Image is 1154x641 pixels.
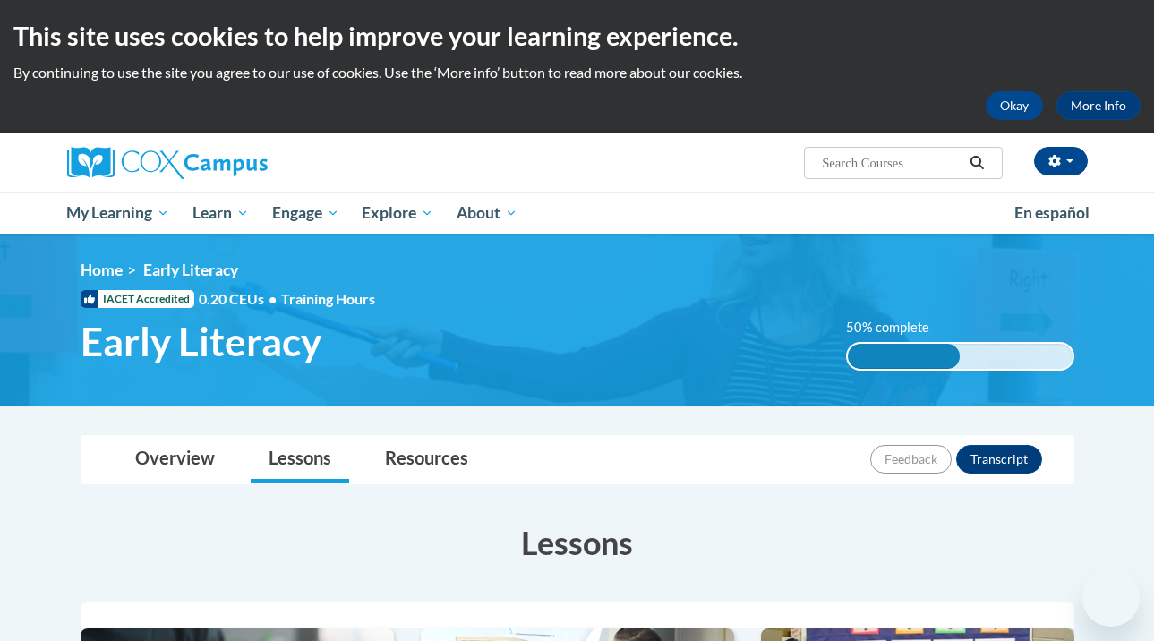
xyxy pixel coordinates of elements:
span: Training Hours [281,290,375,307]
img: Cox Campus [67,147,268,179]
div: 50% complete [848,344,961,369]
span: En español [1014,203,1090,222]
span: 0.20 CEUs [199,289,281,309]
a: My Learning [56,192,182,234]
a: Cox Campus [67,147,389,179]
a: About [445,192,529,234]
a: Overview [117,436,233,483]
span: • [269,290,277,307]
span: IACET Accredited [81,290,194,308]
input: Search Courses [820,152,963,174]
a: Resources [367,436,486,483]
a: Home [81,261,123,279]
span: Explore [362,202,433,224]
a: More Info [1056,91,1141,120]
div: Main menu [54,192,1101,234]
button: Search [963,152,990,174]
a: Learn [181,192,261,234]
span: Early Literacy [81,318,321,365]
span: Early Literacy [143,261,238,279]
button: Okay [986,91,1043,120]
span: My Learning [66,202,169,224]
h3: Lessons [81,520,1074,565]
iframe: Button to launch messaging window [1082,569,1140,627]
span: Engage [272,202,339,224]
button: Transcript [956,445,1042,474]
h2: This site uses cookies to help improve your learning experience. [13,18,1141,54]
a: En español [1003,194,1101,232]
button: Feedback [870,445,952,474]
a: Explore [350,192,445,234]
span: About [457,202,517,224]
a: Engage [261,192,351,234]
p: By continuing to use the site you agree to our use of cookies. Use the ‘More info’ button to read... [13,63,1141,82]
a: Lessons [251,436,349,483]
label: 50% complete [846,318,949,338]
span: Learn [192,202,249,224]
button: Account Settings [1034,147,1088,175]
